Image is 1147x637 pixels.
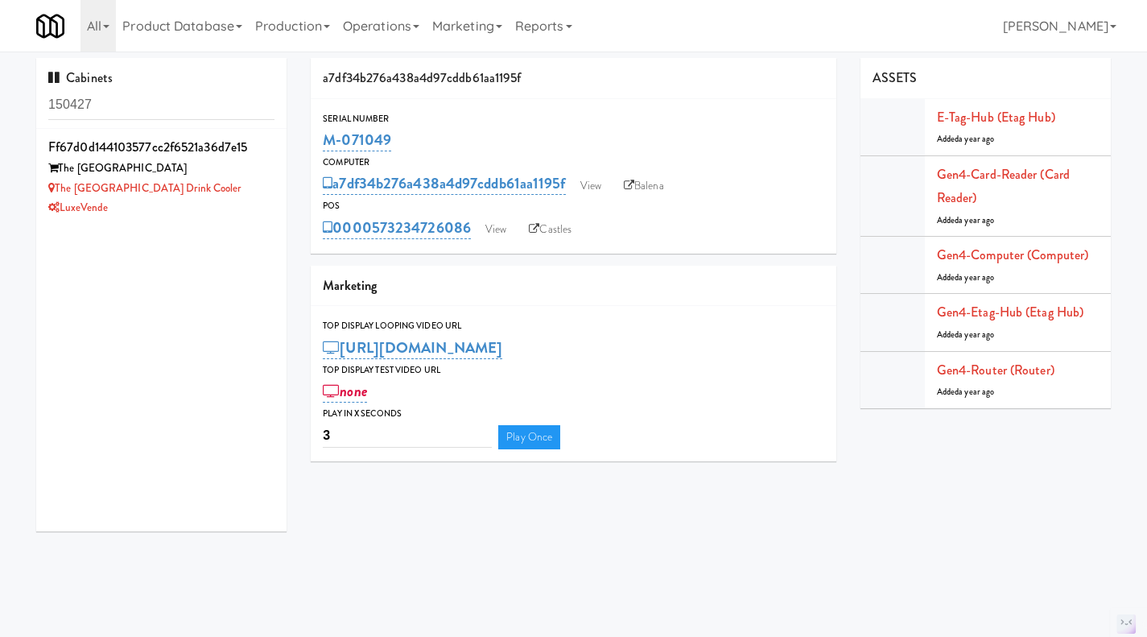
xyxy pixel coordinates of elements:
a: [URL][DOMAIN_NAME] [323,337,502,359]
a: Gen4-router (Router) [937,361,1054,379]
a: 0000573234726086 [323,217,471,239]
div: POS [323,198,824,214]
a: M-071049 [323,129,391,151]
span: Added [937,214,995,226]
li: ff67d0d144103577cc2f6521a36d7e15The [GEOGRAPHIC_DATA] The [GEOGRAPHIC_DATA] Drink coolerLuxeVende [36,129,287,225]
div: Play in X seconds [323,406,824,422]
a: LuxeVende [48,200,108,215]
div: Computer [323,155,824,171]
div: a7df34b276a438a4d97cddb61aa1195f [311,58,836,99]
span: Added [937,386,995,398]
a: View [477,217,514,242]
a: none [323,380,367,403]
div: The [GEOGRAPHIC_DATA] [48,159,274,179]
a: Balena [616,174,672,198]
img: Micromart [36,12,64,40]
div: Top Display Test Video Url [323,362,824,378]
div: Serial Number [323,111,824,127]
div: Top Display Looping Video Url [323,318,824,334]
a: Gen4-card-reader (Card Reader) [937,165,1070,208]
span: a year ago [959,133,994,145]
a: The [GEOGRAPHIC_DATA] Drink cooler [48,180,241,196]
span: ASSETS [873,68,918,87]
a: E-tag-hub (Etag Hub) [937,108,1055,126]
a: Castles [521,217,580,242]
div: ff67d0d144103577cc2f6521a36d7e15 [48,135,274,159]
a: Play Once [498,425,560,449]
span: Marketing [323,276,377,295]
span: Added [937,271,995,283]
span: Cabinets [48,68,113,87]
a: a7df34b276a438a4d97cddb61aa1195f [323,172,565,195]
input: Search cabinets [48,90,274,120]
a: Gen4-computer (Computer) [937,246,1088,264]
span: a year ago [959,271,994,283]
span: a year ago [959,214,994,226]
a: View [572,174,609,198]
span: a year ago [959,329,994,341]
span: Added [937,329,995,341]
a: Gen4-etag-hub (Etag Hub) [937,303,1083,321]
span: Added [937,133,995,145]
span: a year ago [959,386,994,398]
